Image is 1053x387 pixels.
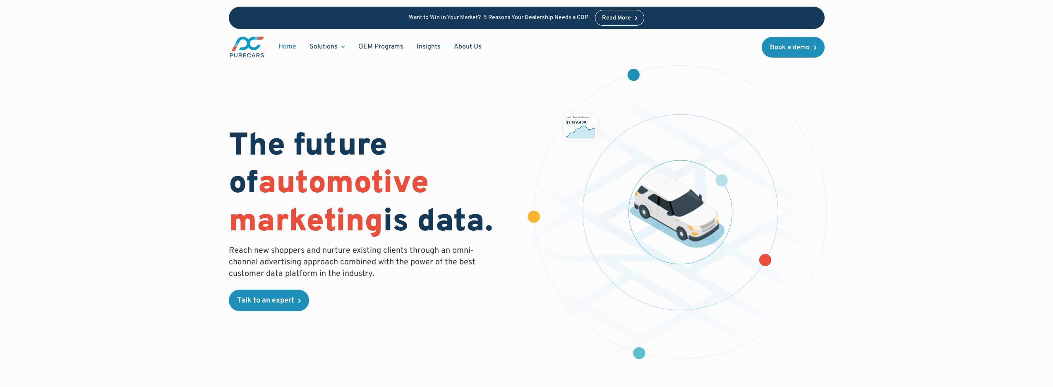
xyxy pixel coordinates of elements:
[410,39,447,55] a: Insights
[762,37,825,58] a: Book a demo
[229,164,429,242] span: automotive marketing
[352,39,410,55] a: OEM Programs
[309,42,338,51] div: Solutions
[447,39,488,55] a: About Us
[770,44,810,51] div: Book a demo
[229,290,309,311] a: Talk to an expert
[237,297,294,305] div: Talk to an expert
[229,36,265,58] img: purecars logo
[595,10,645,26] a: Read More
[229,245,480,280] p: Reach new shoppers and nurture existing clients through an omni-channel advertising approach comb...
[602,15,631,21] div: Read More
[303,39,352,55] div: Solutions
[229,128,517,242] h1: The future of is data.
[272,39,303,55] a: Home
[629,173,724,248] img: illustration of a vehicle
[229,36,265,58] a: main
[564,114,597,140] img: chart showing monthly dealership revenue of $7m
[409,15,588,22] p: Want to Win in Your Market? 5 Reasons Your Dealership Needs a CDP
